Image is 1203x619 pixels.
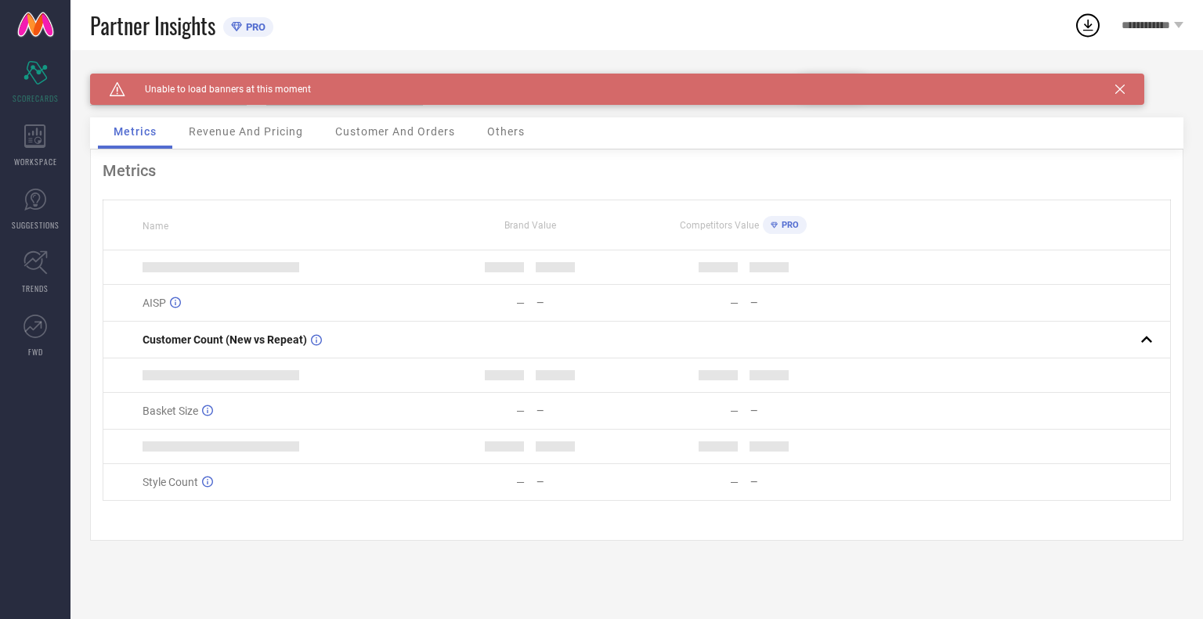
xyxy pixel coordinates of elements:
div: — [516,405,525,417]
span: SUGGESTIONS [12,219,60,231]
span: Revenue And Pricing [189,125,303,138]
span: Basket Size [143,405,198,417]
span: Customer Count (New vs Repeat) [143,333,307,346]
div: — [730,476,739,488]
div: Open download list [1074,11,1102,39]
span: Name [143,221,168,232]
span: Customer And Orders [335,125,455,138]
div: Metrics [103,161,1171,180]
span: FWD [28,346,43,358]
div: — [730,405,739,417]
span: Style Count [143,476,198,488]
span: SCORECARDS [13,92,59,104]
span: Competitors Value [680,220,759,231]
div: — [750,405,850,416]
div: — [516,297,525,309]
span: Others [487,125,525,138]
div: Brand [90,74,247,85]
div: — [536,297,636,308]
span: PRO [242,21,266,33]
span: Partner Insights [90,9,215,41]
div: — [730,297,739,309]
span: Brand Value [504,220,556,231]
div: — [750,477,850,488]
span: TRENDS [22,283,49,294]
span: WORKSPACE [14,156,57,167]
div: — [536,405,636,416]
div: — [516,476,525,488]
div: — [750,297,850,308]
span: Metrics [114,125,157,138]
span: PRO [778,220,799,230]
span: Unable to load banners at this moment [125,84,311,95]
div: — [536,477,636,488]
span: AISP [143,297,166,309]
